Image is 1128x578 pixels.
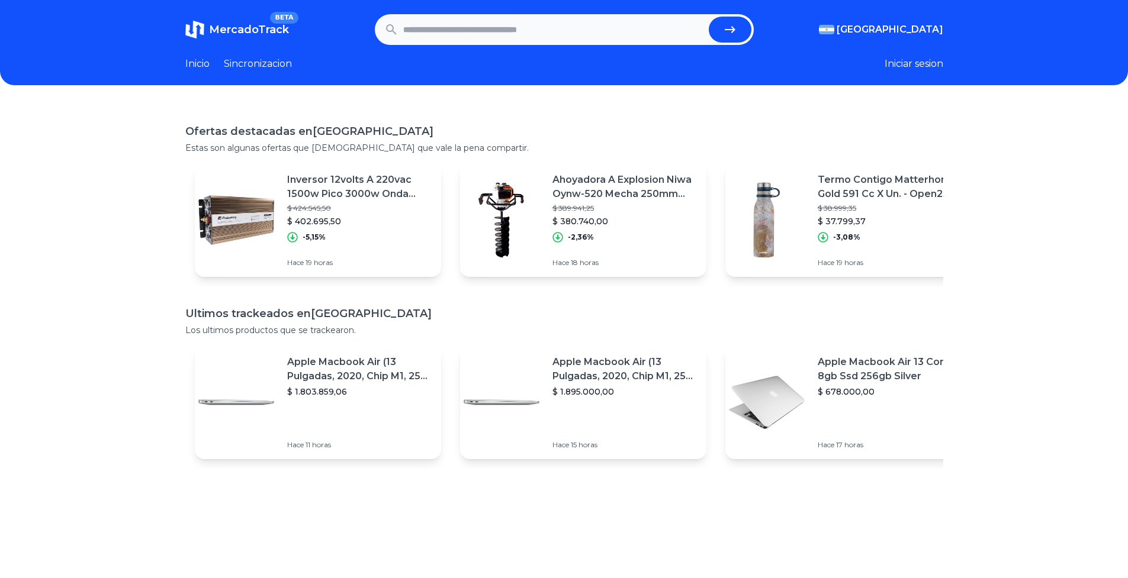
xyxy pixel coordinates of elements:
[725,361,808,444] img: Featured image
[287,440,432,450] p: Hace 11 horas
[818,258,962,267] p: Hace 19 horas
[287,204,432,213] p: $ 424.545,50
[460,361,543,444] img: Featured image
[818,355,962,383] p: Apple Macbook Air 13 Core I5 8gb Ssd 256gb Silver
[224,57,292,71] a: Sincronizacion
[287,173,432,201] p: Inversor 12volts A 220vac 1500w Pico 3000w Onda Pura
[287,258,432,267] p: Hace 19 horas
[185,142,943,154] p: Estas son algunas ofertas que [DEMOGRAPHIC_DATA] que vale la pena compartir.
[185,123,943,140] h1: Ofertas destacadas en [GEOGRAPHIC_DATA]
[552,386,697,398] p: $ 1.895.000,00
[552,204,697,213] p: $ 389.941,25
[725,163,972,277] a: Featured imageTermo Contigo Matterhorn Gold 591 Cc X Un. - Open25hs!$ 38.999,35$ 37.799,37-3,08%H...
[837,22,943,37] span: [GEOGRAPHIC_DATA]
[833,233,860,242] p: -3,08%
[725,179,808,261] img: Featured image
[287,215,432,227] p: $ 402.695,50
[552,173,697,201] p: Ahoyadora A Explosion Niwa Oynw-520 Mecha 250mm 52cc
[885,57,943,71] button: Iniciar sesion
[818,440,962,450] p: Hace 17 horas
[460,345,706,459] a: Featured imageApple Macbook Air (13 Pulgadas, 2020, Chip M1, 256 Gb De Ssd, 8 Gb De Ram) - Plata$...
[818,215,962,227] p: $ 37.799,37
[818,173,962,201] p: Termo Contigo Matterhorn Gold 591 Cc X Un. - Open25hs!
[819,22,943,37] button: [GEOGRAPHIC_DATA]
[552,258,697,267] p: Hace 18 horas
[552,440,697,450] p: Hace 15 horas
[287,386,432,398] p: $ 1.803.859,06
[185,20,204,39] img: MercadoTrack
[568,233,594,242] p: -2,36%
[552,355,697,383] p: Apple Macbook Air (13 Pulgadas, 2020, Chip M1, 256 Gb De Ssd, 8 Gb De Ram) - Plata
[185,305,943,322] h1: Ultimos trackeados en [GEOGRAPHIC_DATA]
[818,204,962,213] p: $ 38.999,35
[195,179,278,261] img: Featured image
[195,345,441,459] a: Featured imageApple Macbook Air (13 Pulgadas, 2020, Chip M1, 256 Gb De Ssd, 8 Gb De Ram) - Plata$...
[185,57,210,71] a: Inicio
[195,361,278,444] img: Featured image
[818,386,962,398] p: $ 678.000,00
[209,23,289,36] span: MercadoTrack
[460,163,706,277] a: Featured imageAhoyadora A Explosion Niwa Oynw-520 Mecha 250mm 52cc$ 389.941,25$ 380.740,00-2,36%H...
[460,179,543,261] img: Featured image
[195,163,441,277] a: Featured imageInversor 12volts A 220vac 1500w Pico 3000w Onda Pura$ 424.545,50$ 402.695,50-5,15%H...
[552,215,697,227] p: $ 380.740,00
[303,233,326,242] p: -5,15%
[185,324,943,336] p: Los ultimos productos que se trackearon.
[725,345,972,459] a: Featured imageApple Macbook Air 13 Core I5 8gb Ssd 256gb Silver$ 678.000,00Hace 17 horas
[185,20,289,39] a: MercadoTrackBETA
[270,12,298,24] span: BETA
[819,25,834,34] img: Argentina
[287,355,432,383] p: Apple Macbook Air (13 Pulgadas, 2020, Chip M1, 256 Gb De Ssd, 8 Gb De Ram) - Plata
